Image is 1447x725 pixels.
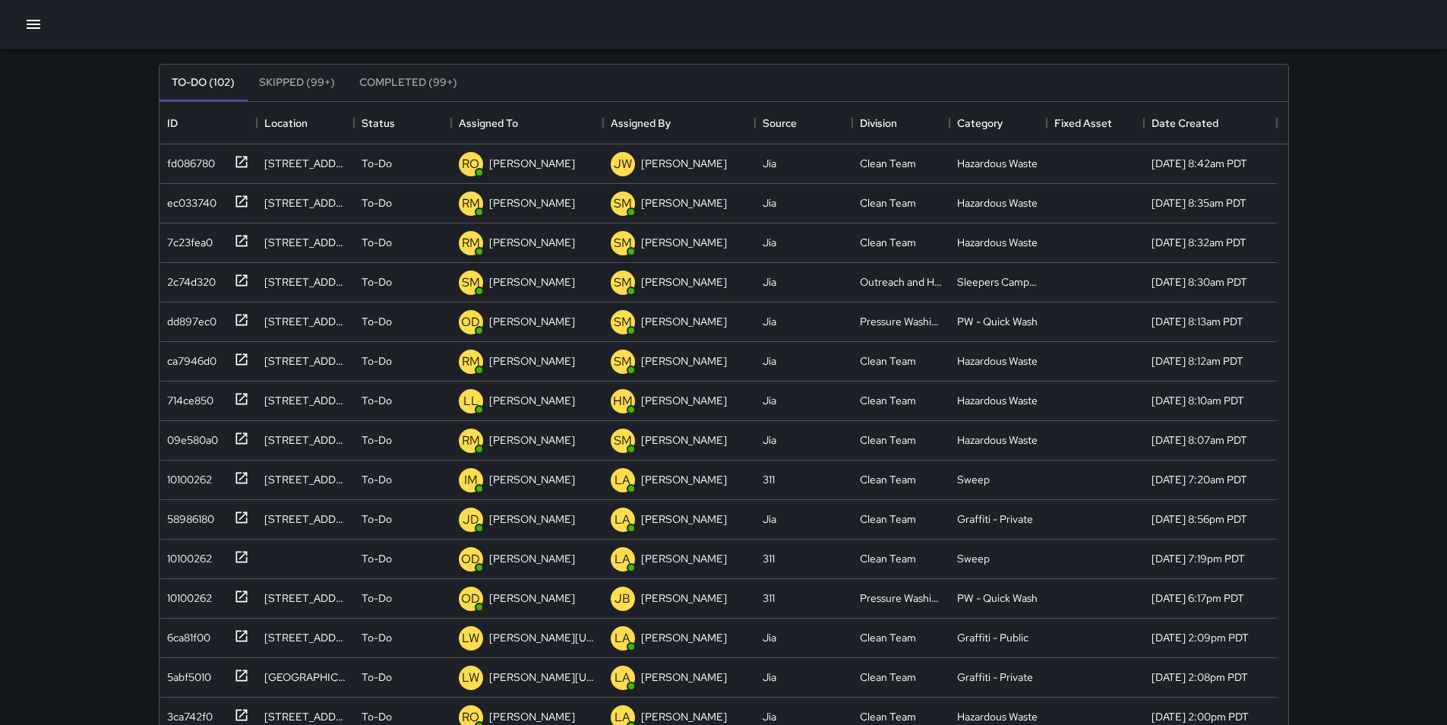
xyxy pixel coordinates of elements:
[464,471,478,489] p: IM
[1152,630,1249,645] div: 9/16/2025, 2:09pm PDT
[1152,590,1244,606] div: 9/16/2025, 6:17pm PDT
[489,551,575,566] p: [PERSON_NAME]
[641,472,727,487] p: [PERSON_NAME]
[615,629,630,647] p: LA
[1152,670,1248,685] div: 9/16/2025, 2:08pm PDT
[362,472,392,487] p: To-Do
[461,590,480,608] p: OD
[957,195,1038,211] div: Hazardous Waste
[860,511,916,527] div: Clean Team
[362,393,392,408] p: To-Do
[264,709,346,724] div: 233 Van Ness Avenue
[641,590,727,606] p: [PERSON_NAME]
[860,156,916,171] div: Clean Team
[852,102,949,144] div: Division
[161,624,210,645] div: 6ca81f00
[362,432,392,448] p: To-Do
[462,353,480,371] p: RM
[264,630,346,645] div: 43 11th Street
[362,102,395,144] div: Status
[613,392,633,410] p: HM
[641,156,727,171] p: [PERSON_NAME]
[641,551,727,566] p: [PERSON_NAME]
[614,234,632,252] p: SM
[264,195,346,211] div: 1633 Market Street
[362,353,392,369] p: To-Do
[957,353,1038,369] div: Hazardous Waste
[957,156,1038,171] div: Hazardous Waste
[957,551,990,566] div: Sweep
[614,274,632,292] p: SM
[763,314,776,329] div: Jia
[264,590,346,606] div: 1135 Van Ness Avenue
[860,235,916,250] div: Clean Team
[264,511,346,527] div: 35 Van Ness Avenue
[957,670,1033,685] div: Graffiti - Private
[641,274,727,290] p: [PERSON_NAME]
[614,313,632,331] p: SM
[763,353,776,369] div: Jia
[160,102,257,144] div: ID
[462,274,480,292] p: SM
[463,392,479,410] p: LL
[247,65,347,101] button: Skipped (99+)
[641,511,727,527] p: [PERSON_NAME]
[161,545,212,566] div: 10100262
[264,156,346,171] div: 625 Turk Street
[957,274,1039,290] div: Sleepers Campers and Loiterers
[1152,709,1249,724] div: 9/16/2025, 2:00pm PDT
[860,195,916,211] div: Clean Team
[264,274,346,290] div: 41 12th Street
[264,432,346,448] div: 1525 Market Street
[489,274,575,290] p: [PERSON_NAME]
[1152,511,1247,527] div: 9/16/2025, 8:56pm PDT
[615,590,630,608] p: JB
[161,426,218,448] div: 09e580a0
[957,511,1033,527] div: Graffiti - Private
[1152,235,1246,250] div: 9/17/2025, 8:32am PDT
[641,709,727,724] p: [PERSON_NAME]
[614,155,632,173] p: JW
[462,432,480,450] p: RM
[615,471,630,489] p: LA
[1152,432,1247,448] div: 9/17/2025, 8:07am PDT
[860,590,942,606] div: Pressure Washing
[949,102,1047,144] div: Category
[362,314,392,329] p: To-Do
[161,505,214,527] div: 58986180
[161,229,213,250] div: 7c23fea0
[161,584,212,606] div: 10100262
[451,102,603,144] div: Assigned To
[264,393,346,408] div: 3537 Fulton Street
[461,313,480,331] p: OD
[362,590,392,606] p: To-Do
[763,551,775,566] div: 311
[1152,393,1244,408] div: 9/17/2025, 8:10am PDT
[763,102,797,144] div: Source
[860,393,916,408] div: Clean Team
[462,234,480,252] p: RM
[1152,353,1243,369] div: 9/17/2025, 8:12am PDT
[614,195,632,213] p: SM
[264,670,346,685] div: 1484 Market Street
[264,472,346,487] div: 131 Franklin Street
[860,274,942,290] div: Outreach and Hospitality
[489,590,575,606] p: [PERSON_NAME]
[615,669,630,687] p: LA
[161,150,215,171] div: fd086780
[489,472,575,487] p: [PERSON_NAME]
[860,472,916,487] div: Clean Team
[763,156,776,171] div: Jia
[860,709,916,724] div: Clean Team
[763,590,775,606] div: 311
[614,353,632,371] p: SM
[489,235,575,250] p: [PERSON_NAME]
[763,472,775,487] div: 311
[347,65,469,101] button: Completed (99+)
[641,235,727,250] p: [PERSON_NAME]
[161,387,213,408] div: 714ce850
[763,235,776,250] div: Jia
[362,630,392,645] p: To-Do
[1152,551,1245,566] div: 9/16/2025, 7:19pm PDT
[860,102,897,144] div: Division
